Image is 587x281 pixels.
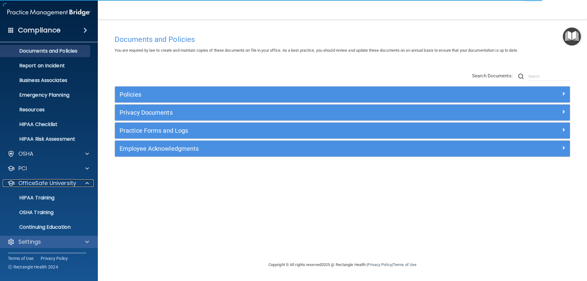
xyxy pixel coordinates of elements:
[4,107,87,113] p: Resources
[115,48,518,53] span: You are required by law to create and maintain copies of these documents on file in your office. ...
[7,6,90,19] img: PMB logo
[4,195,54,201] p: HIPAA Training
[120,126,565,135] a: Practice Forms and Logs
[472,73,513,79] span: Search Documents:
[231,255,454,275] div: Copyright © All rights reserved 2025 @ Rectangle Health | |
[18,238,41,246] p: Settings
[367,262,392,267] a: Privacy Policy
[4,136,87,142] p: HIPAA Risk Assessment
[8,264,58,270] span: Ⓒ Rectangle Health 2024
[18,165,27,172] p: PCI
[4,209,54,216] p: OSHA Training
[7,238,89,246] a: Settings
[120,145,452,152] h5: Employee Acknowledgments
[18,26,61,35] h4: Compliance
[528,72,570,81] input: Search
[115,35,570,43] h4: Documents and Policies
[7,179,89,187] a: OfficeSafe University
[4,63,87,69] p: Report an Incident
[120,108,565,117] a: Privacy Documents
[518,74,524,79] img: ic-search.3b580494.png
[120,109,452,116] h5: Privacy Documents
[18,150,34,157] p: OSHA
[120,91,452,98] h5: Policies
[4,92,87,98] p: Emergency Planning
[120,127,452,134] h5: Practice Forms and Logs
[7,165,89,172] a: PCI
[120,144,565,153] a: Employee Acknowledgments
[4,48,87,54] p: Documents and Policies
[481,238,580,262] iframe: Drift Widget Chat Controller
[120,90,565,99] a: Policies
[4,224,87,230] p: Continuing Education
[4,77,87,83] p: Business Associates
[4,121,87,128] p: HIPAA Checklist
[8,255,33,261] a: Terms of Use
[563,28,581,46] button: Open Resource Center
[7,150,89,157] a: OSHA
[18,179,76,187] p: OfficeSafe University
[393,262,416,267] a: Terms of Use
[41,255,68,261] a: Privacy Policy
